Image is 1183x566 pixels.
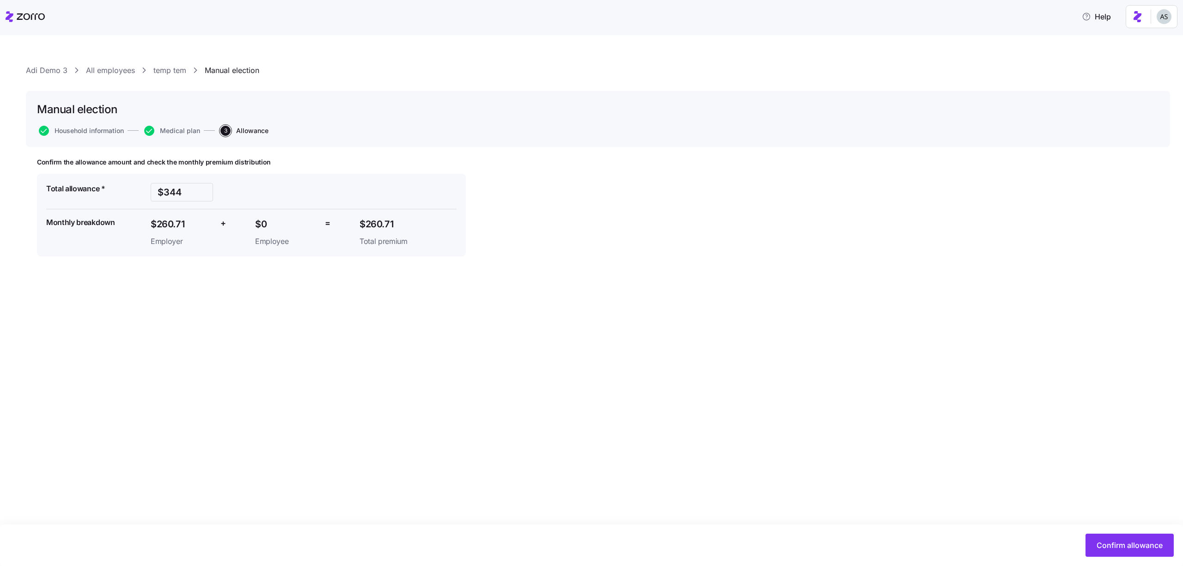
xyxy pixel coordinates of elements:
[160,128,200,134] span: Medical plan
[46,183,105,195] span: Total allowance *
[151,236,213,247] span: Employer
[144,126,200,136] button: Medical plan
[142,126,200,136] a: Medical plan
[1085,534,1174,557] button: Confirm allowance
[37,158,466,166] h1: Confirm the allowance amount and check the monthly premium distribution
[236,128,268,134] span: Allowance
[86,65,135,76] a: All employees
[325,217,330,230] span: =
[153,65,186,76] a: temp tem
[360,236,422,247] span: Total premium
[1082,11,1111,22] span: Help
[255,217,317,232] span: $0
[220,217,226,230] span: +
[255,236,317,247] span: Employee
[1074,7,1118,26] button: Help
[219,126,268,136] a: 3Allowance
[46,217,115,228] span: Monthly breakdown
[26,65,67,76] a: Adi Demo 3
[1157,9,1171,24] img: c4d3a52e2a848ea5f7eb308790fba1e4
[1097,540,1163,551] span: Confirm allowance
[39,126,124,136] button: Household information
[220,126,268,136] button: 3Allowance
[220,126,231,136] span: 3
[360,217,422,232] span: $260.71
[151,217,213,232] span: $260.71
[205,65,259,76] a: Manual election
[55,128,124,134] span: Household information
[37,102,117,116] h1: Manual election
[37,126,124,136] a: Household information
